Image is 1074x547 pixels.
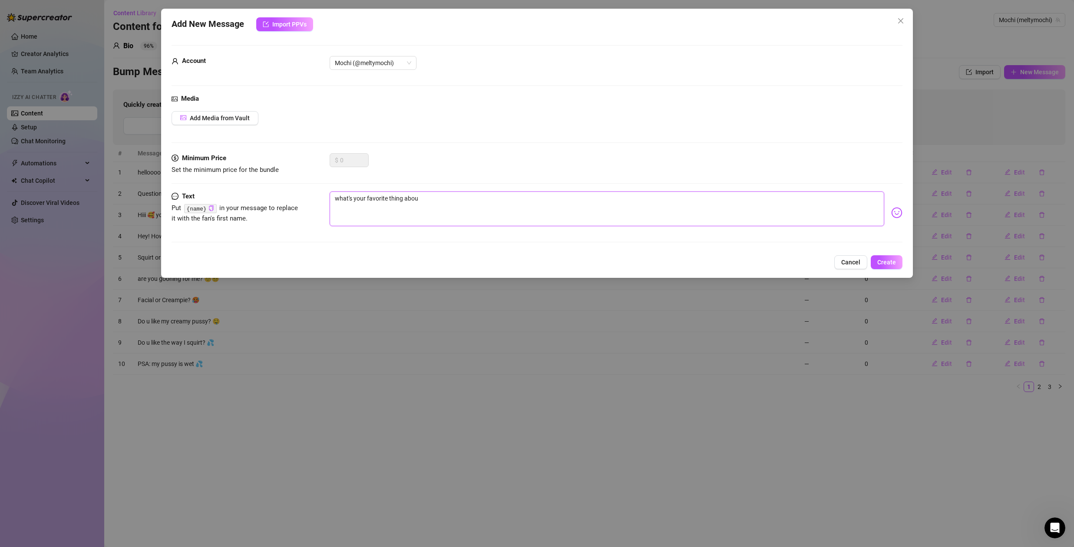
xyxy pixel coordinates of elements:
[172,94,178,104] span: picture
[894,17,908,24] span: Close
[172,17,244,31] span: Add New Message
[172,153,178,164] span: dollar
[172,166,279,174] span: Set the minimum price for the bundle
[181,95,199,102] strong: Media
[834,255,867,269] button: Cancel
[871,255,902,269] button: Create
[897,17,904,24] span: close
[208,205,214,211] span: copy
[172,191,178,202] span: message
[263,21,269,27] span: import
[184,204,217,213] code: {name}
[256,17,313,31] button: Import PPVs
[272,21,307,28] span: Import PPVs
[182,154,226,162] strong: Minimum Price
[841,259,860,266] span: Cancel
[330,191,884,226] textarea: what's your favorite thing abou
[180,115,186,121] span: picture
[877,259,896,266] span: Create
[182,57,206,65] strong: Account
[190,115,250,122] span: Add Media from Vault
[208,205,214,211] button: Click to Copy
[172,204,298,222] span: Put in your message to replace it with the fan's first name.
[335,56,411,69] span: Mochi (@meltymochi)
[1044,517,1065,538] iframe: Intercom live chat
[894,14,908,28] button: Close
[182,192,195,200] strong: Text
[891,207,902,218] img: svg%3e
[172,111,258,125] button: Add Media from Vault
[172,56,178,66] span: user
